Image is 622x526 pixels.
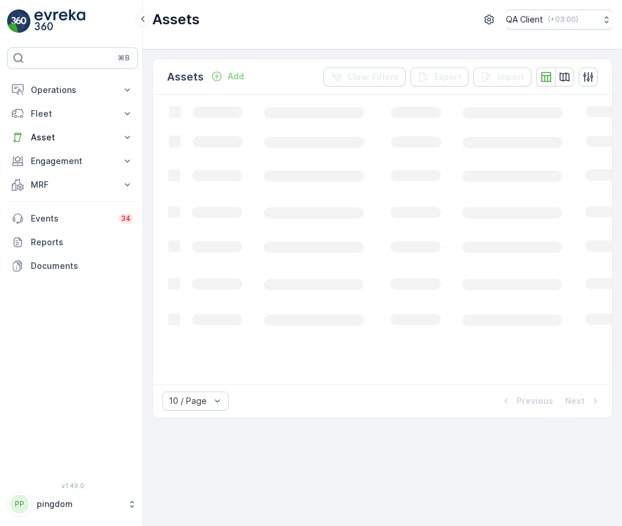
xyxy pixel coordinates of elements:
[323,68,406,86] button: Clear Filters
[7,126,138,149] button: Asset
[7,230,138,254] a: Reports
[506,14,543,25] p: QA Client
[7,482,138,489] span: v 1.49.0
[31,155,114,167] p: Engagement
[499,394,554,408] button: Previous
[7,492,138,517] button: PPpingdom
[548,15,578,24] p: ( +03:00 )
[497,71,524,83] p: Import
[121,214,131,223] p: 34
[565,395,585,407] p: Next
[227,70,244,82] p: Add
[7,78,138,102] button: Operations
[7,9,31,33] img: logo
[31,108,114,120] p: Fleet
[31,84,114,96] p: Operations
[31,260,133,272] p: Documents
[10,495,29,514] div: PP
[34,9,85,33] img: logo_light-DOdMpM7g.png
[31,131,114,143] p: Asset
[37,498,121,510] p: pingdom
[564,394,602,408] button: Next
[506,9,613,30] button: QA Client(+03:00)
[347,71,399,83] p: Clear Filters
[167,69,204,85] p: Assets
[7,173,138,197] button: MRF
[7,149,138,173] button: Engagement
[434,71,461,83] p: Export
[31,179,114,191] p: MRF
[7,207,138,230] a: Events34
[31,236,133,248] p: Reports
[206,69,249,84] button: Add
[411,68,469,86] button: Export
[473,68,531,86] button: Import
[152,10,200,29] p: Assets
[7,254,138,278] a: Documents
[31,213,111,224] p: Events
[118,53,130,63] p: ⌘B
[517,395,553,407] p: Previous
[7,102,138,126] button: Fleet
